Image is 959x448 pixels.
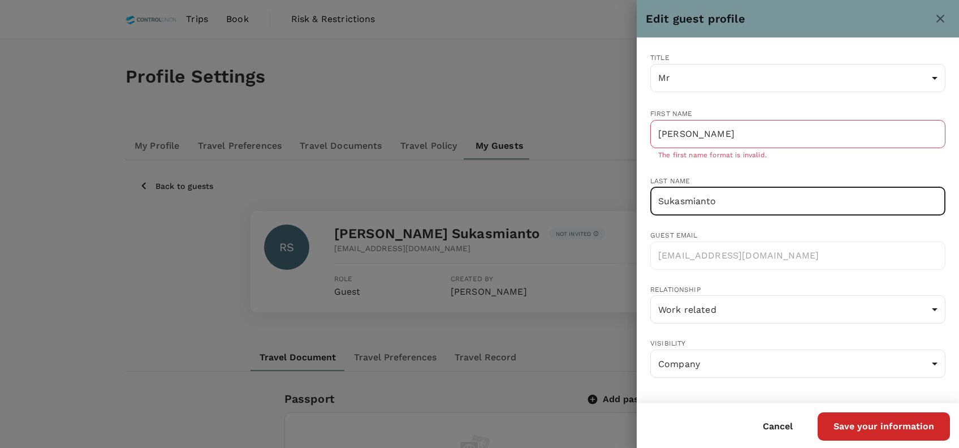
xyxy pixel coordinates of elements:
[658,150,938,161] p: The first name format is invalid.
[650,295,945,324] div: Work related
[931,9,950,28] button: close
[650,110,693,118] span: First name
[646,10,931,28] div: Edit guest profile
[650,177,690,185] span: Last name
[650,350,945,378] div: Company
[818,412,950,441] button: Save your information
[650,54,669,62] span: Title
[650,339,686,347] span: Visibility
[650,231,698,239] span: Guest email
[650,64,945,92] div: Mr
[650,286,701,294] span: Relationship
[747,412,809,441] button: Cancel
